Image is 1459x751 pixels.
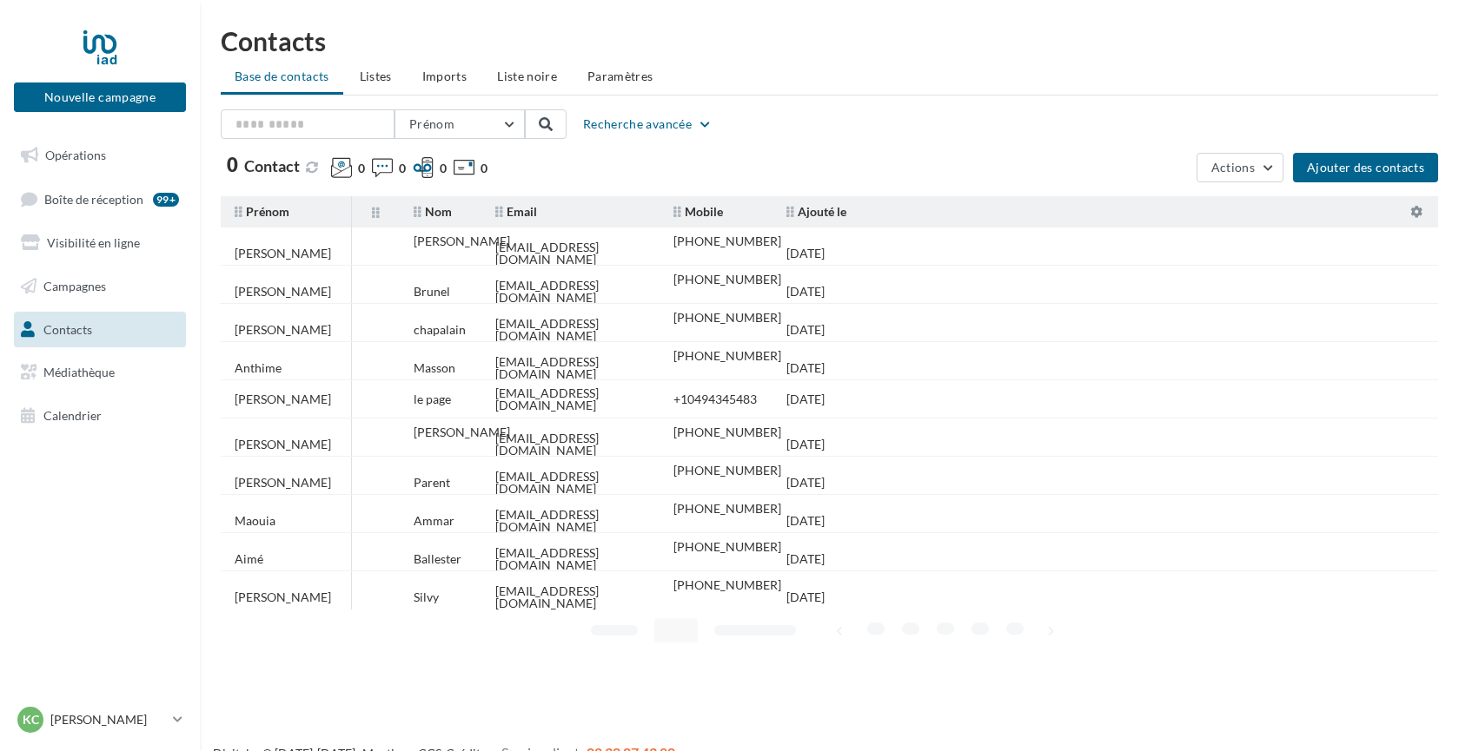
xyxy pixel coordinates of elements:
div: [PERSON_NAME] [235,477,331,489]
div: [EMAIL_ADDRESS][DOMAIN_NAME] [495,356,646,380]
span: Médiathèque [43,365,115,379]
div: [PERSON_NAME] [414,426,510,438]
a: Médiathèque [10,354,189,391]
div: [PERSON_NAME] [235,438,331,451]
span: 0 [399,160,406,177]
div: [DATE] [786,393,825,405]
div: +10494345483 [673,393,757,405]
div: [PHONE_NUMBER] [673,579,781,591]
div: [PHONE_NUMBER] [673,503,781,515]
div: [EMAIL_ADDRESS][DOMAIN_NAME] [495,547,646,571]
div: [DATE] [786,247,825,260]
span: Calendrier [43,408,102,423]
a: Campagnes [10,268,189,305]
h1: Contacts [221,28,1438,54]
span: Prénom [409,116,454,131]
button: Recherche avancée [576,114,720,135]
span: Imports [422,69,467,83]
a: KC [PERSON_NAME] [14,703,186,736]
div: [PHONE_NUMBER] [673,312,781,324]
a: Calendrier [10,398,189,434]
button: Prénom [395,109,525,139]
div: [EMAIL_ADDRESS][DOMAIN_NAME] [495,585,646,609]
div: 99+ [153,193,179,207]
div: [PHONE_NUMBER] [673,464,781,477]
div: Masson [414,362,455,374]
span: Liste noire [497,69,557,83]
span: Paramètres [587,69,653,83]
div: [PERSON_NAME] [235,247,331,260]
a: Opérations [10,137,189,174]
button: Nouvelle campagne [14,82,186,112]
a: Boîte de réception99+ [10,181,189,218]
span: 0 [481,160,487,177]
div: Brunel [414,286,450,298]
span: Contact [244,156,300,175]
div: [DATE] [786,438,825,451]
div: [PHONE_NUMBER] [673,273,781,286]
span: Campagnes [43,279,106,293]
span: 0 [358,160,365,177]
button: Actions [1197,153,1283,182]
div: [DATE] [786,591,825,603]
span: 0 [440,160,447,177]
div: [PHONE_NUMBER] [673,235,781,247]
div: Parent [414,477,450,489]
div: [EMAIL_ADDRESS][DOMAIN_NAME] [495,509,646,533]
div: [DATE] [786,362,825,374]
span: Contacts [43,321,92,336]
div: Aimé [235,553,263,565]
div: Silvy [414,591,439,603]
div: [PERSON_NAME] [235,393,331,405]
span: Email [495,204,537,219]
div: [PHONE_NUMBER] [673,350,781,362]
span: 0 [227,155,238,175]
p: [PERSON_NAME] [50,711,166,728]
div: [EMAIL_ADDRESS][DOMAIN_NAME] [495,241,646,266]
div: [DATE] [786,553,825,565]
div: [DATE] [786,324,825,336]
div: [DATE] [786,286,825,298]
button: Ajouter des contacts [1293,153,1438,182]
div: [EMAIL_ADDRESS][DOMAIN_NAME] [495,387,646,412]
div: [PERSON_NAME] [235,591,331,603]
span: KC [23,711,39,728]
div: [PERSON_NAME] [235,286,331,298]
div: [EMAIL_ADDRESS][DOMAIN_NAME] [495,318,646,342]
span: Ajouté le [786,204,846,219]
div: [PHONE_NUMBER] [673,426,781,438]
div: Ballester [414,553,461,565]
div: [PERSON_NAME] [414,235,510,247]
span: Prénom [235,204,289,219]
span: Actions [1211,160,1255,175]
div: chapalain [414,324,466,336]
span: Listes [360,69,392,83]
span: Mobile [673,204,723,219]
span: Boîte de réception [44,191,143,206]
div: Anthime [235,362,282,374]
div: [EMAIL_ADDRESS][DOMAIN_NAME] [495,432,646,457]
a: Visibilité en ligne [10,225,189,261]
div: [PERSON_NAME] [235,324,331,336]
span: Nom [414,204,452,219]
span: Opérations [45,148,106,162]
div: [EMAIL_ADDRESS][DOMAIN_NAME] [495,471,646,495]
div: Maouia [235,515,275,527]
div: [EMAIL_ADDRESS][DOMAIN_NAME] [495,280,646,304]
div: [PHONE_NUMBER] [673,541,781,553]
div: le page [414,393,451,405]
div: Ammar [414,515,454,527]
div: [DATE] [786,515,825,527]
div: [DATE] [786,477,825,489]
span: Visibilité en ligne [47,235,140,250]
a: Contacts [10,312,189,348]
